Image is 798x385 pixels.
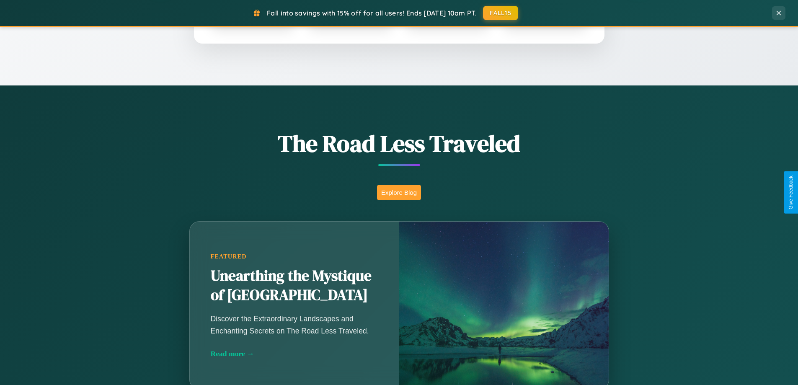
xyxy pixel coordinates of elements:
h2: Unearthing the Mystique of [GEOGRAPHIC_DATA] [211,266,378,305]
div: Featured [211,253,378,260]
div: Read more → [211,349,378,358]
button: Explore Blog [377,185,421,200]
span: Fall into savings with 15% off for all users! Ends [DATE] 10am PT. [267,9,477,17]
div: Give Feedback [788,176,794,209]
p: Discover the Extraordinary Landscapes and Enchanting Secrets on The Road Less Traveled. [211,313,378,336]
button: FALL15 [483,6,518,20]
h1: The Road Less Traveled [148,127,651,160]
